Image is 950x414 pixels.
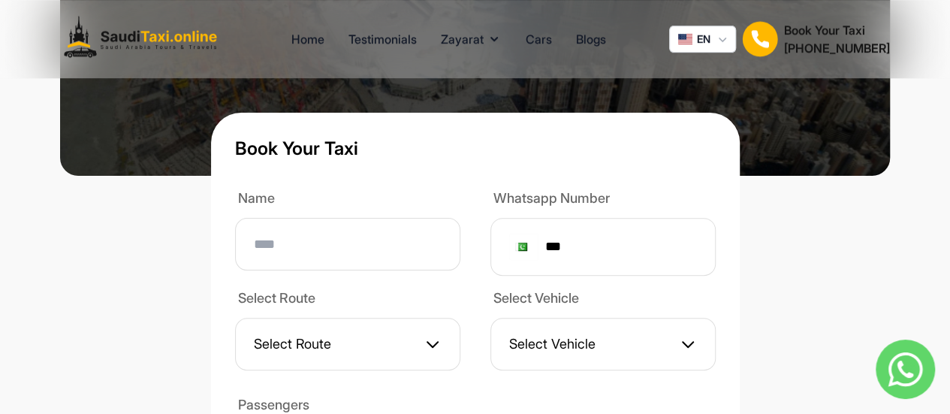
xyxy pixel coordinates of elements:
button: Zayarat [441,30,502,48]
button: Select Vehicle [490,318,716,370]
label: Select Vehicle [490,288,716,312]
label: Whatsapp Number [490,188,716,212]
h1: Book Your Taxi [784,21,890,39]
img: Book Your Taxi [742,21,778,57]
label: Name [235,188,460,212]
a: Blogs [576,30,606,48]
h1: Book Your Taxi [235,137,716,161]
div: Pakistan: + 92 [509,234,538,260]
img: whatsapp [876,340,935,399]
div: Book Your Taxi [784,21,890,57]
a: Cars [526,30,552,48]
img: Logo [60,12,228,66]
h2: [PHONE_NUMBER] [784,39,890,57]
label: Select Route [235,288,460,312]
button: Select Route [235,318,460,370]
button: EN [669,26,736,53]
a: Home [291,30,324,48]
span: EN [697,32,710,47]
a: Testimonials [348,30,417,48]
